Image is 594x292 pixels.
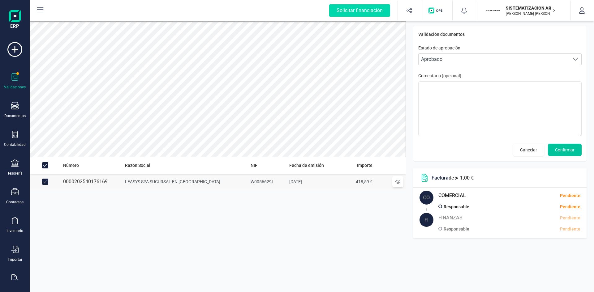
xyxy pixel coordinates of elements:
[287,174,336,190] td: [DATE]
[428,7,445,14] img: Logo de OPS
[329,4,390,17] div: Solicitar financiación
[125,162,150,168] span: Razón Social
[357,162,372,168] span: Importe
[513,144,544,156] button: Cancelar
[560,215,580,221] div: Pendiente
[444,203,469,210] p: Responsable
[289,162,324,168] span: Fecha de emisión
[418,73,582,79] label: Comentario (opcional)
[4,85,26,90] div: Validaciones
[61,174,123,190] td: 0000202540176169
[123,174,248,190] td: LEASYS SPA SUCURSAL EN [GEOGRAPHIC_DATA]
[420,191,433,205] div: CO
[520,147,537,153] span: Cancelar
[444,225,469,233] p: Responsable
[420,213,433,227] div: FI
[42,179,48,185] div: Row Unselected 94b2d527-7856-4155-a273-036921463434
[63,162,79,168] span: Número
[506,11,555,16] p: [PERSON_NAME] [PERSON_NAME]
[418,45,460,51] label: Estado de aprobación
[418,31,582,37] h6: Validación documentos
[8,257,22,262] div: Importar
[336,174,375,190] td: 418,59 €
[425,1,449,20] button: Logo de OPS
[486,4,500,17] img: SI
[438,191,466,201] h5: COMERCIAL
[7,171,23,176] div: Tesorería
[506,5,555,11] p: SISTEMATIZACION ARQUITECTONICA EN REFORMAS SL
[251,162,257,168] span: NIF
[438,213,463,223] h5: FINANZAS
[6,200,24,205] div: Contactos
[322,1,398,20] button: Solicitar financiación
[248,174,287,190] td: W0056629I
[42,162,48,168] div: All items selected
[560,193,580,199] div: Pendiente
[4,113,26,118] div: Documentos
[555,147,575,153] span: Confirmar
[419,54,570,65] span: Aprobado
[4,142,26,147] div: Contabilidad
[6,228,23,233] div: Inventario
[9,10,21,30] img: Logo Finanedi
[432,174,474,182] p: de 1,00 €
[548,144,582,156] button: Confirmar
[432,175,449,181] span: Factura
[511,204,580,210] div: Pendiente
[511,226,580,232] div: Pendiente
[484,1,563,20] button: SISISTEMATIZACION ARQUITECTONICA EN REFORMAS SL[PERSON_NAME] [PERSON_NAME]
